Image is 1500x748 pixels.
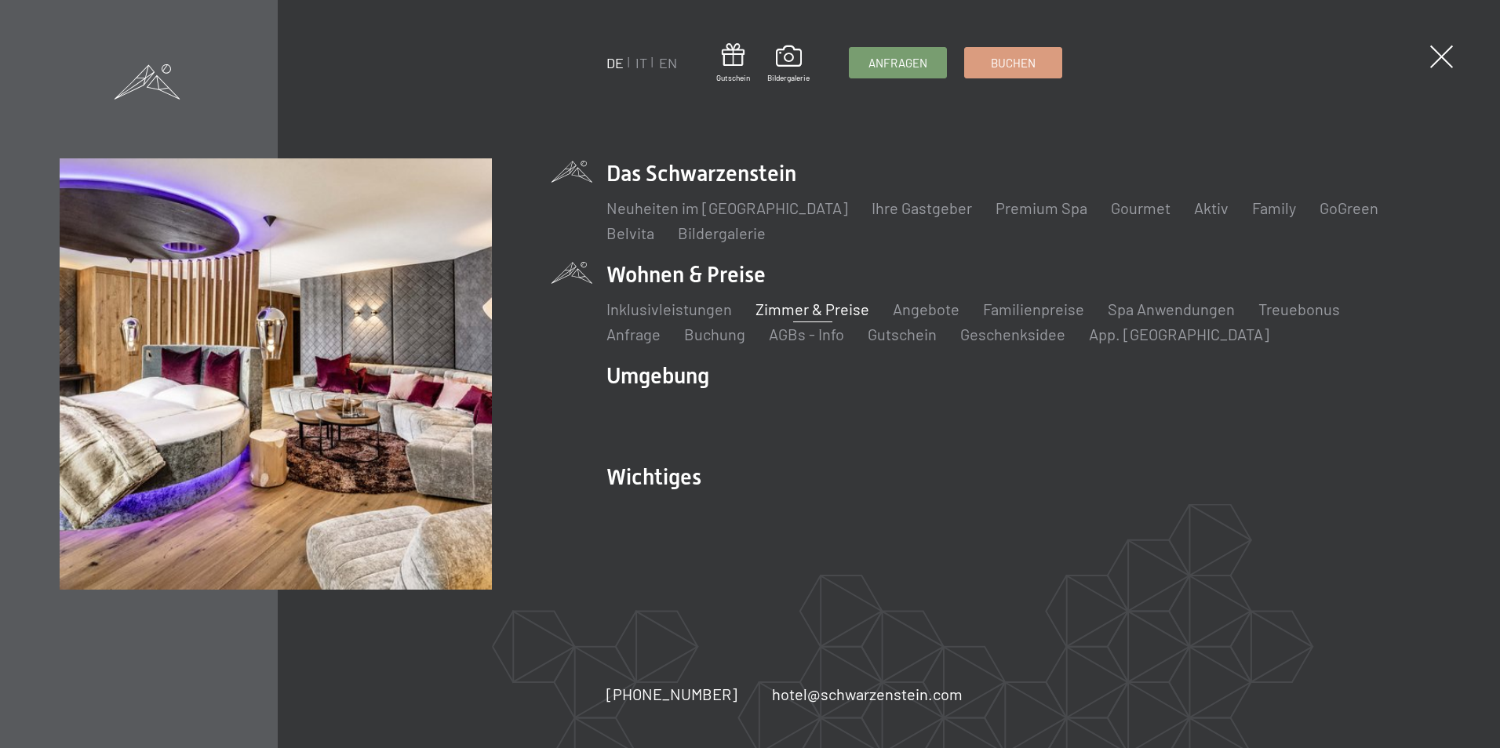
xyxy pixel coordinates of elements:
a: Ihre Gastgeber [872,198,972,217]
span: Anfragen [868,55,927,71]
a: IT [635,54,647,71]
a: Bildergalerie [678,223,766,242]
a: Buchen [965,48,1061,78]
a: Geschenksidee [960,325,1065,343]
a: Bildergalerie [767,45,810,83]
a: hotel@schwarzenstein.com [772,683,963,705]
a: Family [1252,198,1296,217]
a: [PHONE_NUMBER] [606,683,737,705]
span: Gutschein [716,72,750,83]
a: Gutschein [868,325,937,343]
a: Inklusivleistungen [606,300,732,318]
a: Gutschein [716,43,750,83]
a: Spa Anwendungen [1108,300,1235,318]
a: EN [659,54,677,71]
span: Buchen [991,55,1036,71]
a: AGBs - Info [769,325,844,343]
a: Angebote [893,300,959,318]
a: Premium Spa [996,198,1087,217]
a: Anfragen [850,48,946,78]
a: Anfrage [606,325,661,343]
span: Bildergalerie [767,72,810,83]
a: Zimmer & Preise [755,300,869,318]
a: Belvita [606,223,654,242]
a: DE [606,54,624,71]
a: Gourmet [1111,198,1171,217]
a: Aktiv [1194,198,1229,217]
a: Treuebonus [1258,300,1340,318]
a: App. [GEOGRAPHIC_DATA] [1089,325,1269,343]
a: GoGreen [1320,198,1378,217]
span: [PHONE_NUMBER] [606,684,737,703]
a: Familienpreise [983,300,1084,318]
a: Neuheiten im [GEOGRAPHIC_DATA] [606,198,848,217]
a: Buchung [684,325,745,343]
